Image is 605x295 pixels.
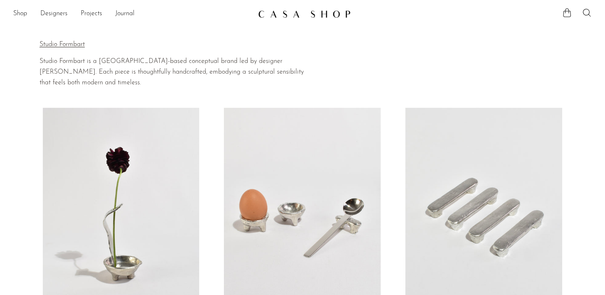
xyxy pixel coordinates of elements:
p: Studio Formbart [40,39,312,50]
p: Studio Formbart is a [GEOGRAPHIC_DATA]-based conceptual brand led by designer [PERSON_NAME]. Each... [40,56,312,88]
nav: Desktop navigation [13,7,251,21]
a: Designers [40,9,67,19]
a: Shop [13,9,27,19]
ul: NEW HEADER MENU [13,7,251,21]
a: Journal [115,9,135,19]
a: Projects [81,9,102,19]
